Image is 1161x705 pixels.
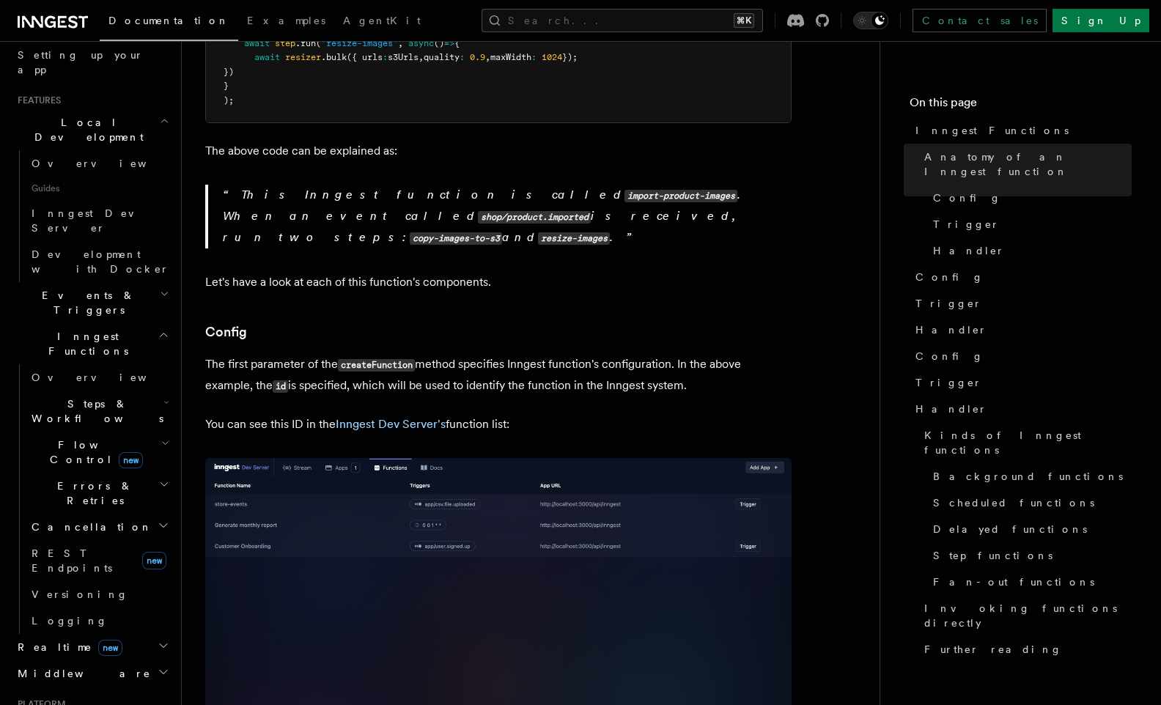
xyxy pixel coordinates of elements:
[26,396,163,426] span: Steps & Workflows
[321,38,398,48] span: 'resize-images'
[910,343,1132,369] a: Config
[410,232,502,245] code: copy-images-to-s3
[26,473,172,514] button: Errors & Retries
[933,191,1001,205] span: Config
[918,144,1132,185] a: Anatomy of an Inngest function
[26,520,152,534] span: Cancellation
[247,15,325,26] span: Examples
[223,185,792,248] p: This Inngest function is called . When an event called is received, run two steps: and .
[32,547,112,574] span: REST Endpoints
[224,81,229,91] span: }
[910,290,1132,317] a: Trigger
[275,38,295,48] span: step
[12,109,172,150] button: Local Development
[12,364,172,634] div: Inngest Functions
[927,237,1132,264] a: Handler
[419,52,424,62] span: ,
[918,595,1132,636] a: Invoking functions directly
[542,52,562,62] span: 1024
[927,569,1132,595] a: Fan-out functions
[562,52,578,62] span: });
[734,13,754,28] kbd: ⌘K
[915,270,984,284] span: Config
[26,514,172,540] button: Cancellation
[933,243,1005,258] span: Handler
[12,42,172,83] a: Setting up your app
[924,150,1132,179] span: Anatomy of an Inngest function
[108,15,229,26] span: Documentation
[927,211,1132,237] a: Trigger
[347,52,383,62] span: ({ urls
[334,4,430,40] a: AgentKit
[273,380,288,393] code: id
[444,38,454,48] span: =>
[933,217,1000,232] span: Trigger
[910,117,1132,144] a: Inngest Functions
[624,190,737,202] code: import-product-images
[927,463,1132,490] a: Background functions
[918,422,1132,463] a: Kinds of Inngest functions
[295,38,316,48] span: .run
[915,349,984,363] span: Config
[12,666,151,681] span: Middleware
[924,601,1132,630] span: Invoking functions directly
[915,322,987,337] span: Handler
[910,369,1132,396] a: Trigger
[927,185,1132,211] a: Config
[224,95,234,106] span: );
[470,52,485,62] span: 0.9
[238,4,334,40] a: Examples
[910,396,1132,422] a: Handler
[205,322,247,342] a: Config
[26,608,172,634] a: Logging
[12,640,122,654] span: Realtime
[316,38,321,48] span: (
[408,38,434,48] span: async
[336,417,446,431] a: Inngest Dev Server's
[12,288,160,317] span: Events & Triggers
[12,634,172,660] button: Realtimenew
[224,67,234,77] span: })
[26,581,172,608] a: Versioning
[26,177,172,200] span: Guides
[460,52,465,62] span: :
[254,52,280,62] span: await
[531,52,537,62] span: :
[32,158,183,169] span: Overview
[1053,9,1149,32] a: Sign Up
[205,272,792,292] p: Let's have a look at each of this function's components.
[933,522,1087,536] span: Delayed functions
[26,391,172,432] button: Steps & Workflows
[32,588,128,600] span: Versioning
[933,548,1053,563] span: Step functions
[910,264,1132,290] a: Config
[927,490,1132,516] a: Scheduled functions
[434,38,444,48] span: ()
[12,115,160,144] span: Local Development
[12,282,172,323] button: Events & Triggers
[915,296,982,311] span: Trigger
[933,575,1094,589] span: Fan-out functions
[853,12,888,29] button: Toggle dark mode
[454,38,460,48] span: {
[285,52,321,62] span: resizer
[12,323,172,364] button: Inngest Functions
[321,52,347,62] span: .bulk
[98,640,122,656] span: new
[918,636,1132,662] a: Further reading
[26,540,172,581] a: REST Endpointsnew
[398,38,403,48] span: ,
[924,642,1062,657] span: Further reading
[32,372,183,383] span: Overview
[485,52,490,62] span: ,
[119,452,143,468] span: new
[26,438,161,467] span: Flow Control
[26,150,172,177] a: Overview
[924,428,1132,457] span: Kinds of Inngest functions
[927,516,1132,542] a: Delayed functions
[343,15,421,26] span: AgentKit
[26,479,159,508] span: Errors & Retries
[18,49,144,75] span: Setting up your app
[478,211,591,224] code: shop/product.imported
[910,317,1132,343] a: Handler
